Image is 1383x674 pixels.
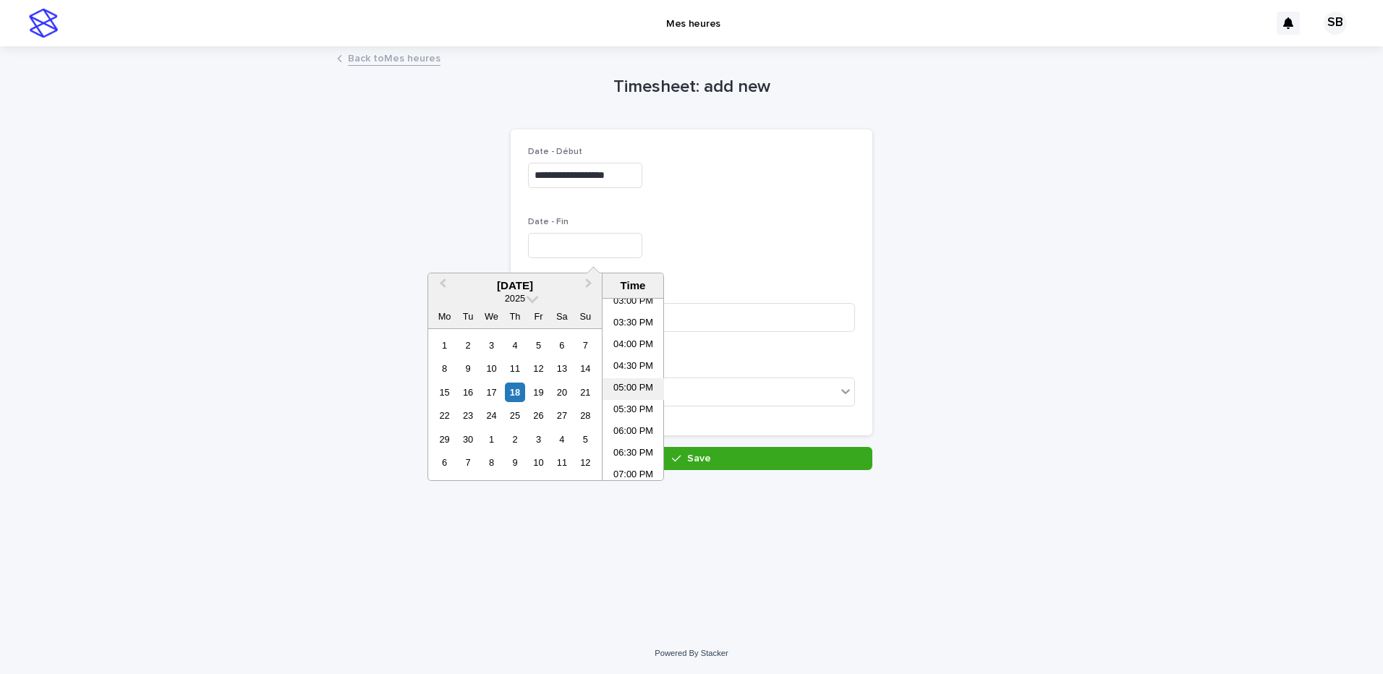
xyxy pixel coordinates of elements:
[458,307,477,326] div: Tu
[29,9,58,38] img: stacker-logo-s-only.png
[576,406,595,425] div: Choose Sunday, 28 September 2025
[655,649,728,657] a: Powered By Stacker
[433,333,597,474] div: month 2025-09
[576,307,595,326] div: Su
[511,447,872,470] button: Save
[428,279,602,292] div: [DATE]
[458,359,477,378] div: Choose Tuesday, 9 September 2025
[435,359,454,378] div: Choose Monday, 8 September 2025
[458,383,477,402] div: Choose Tuesday, 16 September 2025
[529,336,548,355] div: Choose Friday, 5 September 2025
[552,406,571,425] div: Choose Saturday, 27 September 2025
[603,313,664,335] li: 03:30 PM
[482,359,501,378] div: Choose Wednesday, 10 September 2025
[576,336,595,355] div: Choose Sunday, 7 September 2025
[435,453,454,472] div: Choose Monday, 6 October 2025
[505,293,525,304] span: 2025
[603,335,664,357] li: 04:00 PM
[505,430,524,449] div: Choose Thursday, 2 October 2025
[505,307,524,326] div: Th
[552,359,571,378] div: Choose Saturday, 13 September 2025
[505,406,524,425] div: Choose Thursday, 25 September 2025
[606,279,660,292] div: Time
[435,336,454,355] div: Choose Monday, 1 September 2025
[482,383,501,402] div: Choose Wednesday, 17 September 2025
[576,359,595,378] div: Choose Sunday, 14 September 2025
[576,430,595,449] div: Choose Sunday, 5 October 2025
[528,148,582,156] span: Date - Début
[552,383,571,402] div: Choose Saturday, 20 September 2025
[435,430,454,449] div: Choose Monday, 29 September 2025
[579,275,602,298] button: Next Month
[528,218,569,226] span: Date - Fin
[529,359,548,378] div: Choose Friday, 12 September 2025
[552,307,571,326] div: Sa
[458,430,477,449] div: Choose Tuesday, 30 September 2025
[505,453,524,472] div: Choose Thursday, 9 October 2025
[552,336,571,355] div: Choose Saturday, 6 September 2025
[348,49,441,66] a: Back toMes heures
[576,453,595,472] div: Choose Sunday, 12 October 2025
[482,336,501,355] div: Choose Wednesday, 3 September 2025
[529,406,548,425] div: Choose Friday, 26 September 2025
[529,307,548,326] div: Fr
[435,383,454,402] div: Choose Monday, 15 September 2025
[511,77,872,98] h1: Timesheet: add new
[603,443,664,465] li: 06:30 PM
[458,336,477,355] div: Choose Tuesday, 2 September 2025
[529,430,548,449] div: Choose Friday, 3 October 2025
[603,465,664,487] li: 07:00 PM
[552,453,571,472] div: Choose Saturday, 11 October 2025
[603,422,664,443] li: 06:00 PM
[603,357,664,378] li: 04:30 PM
[1324,12,1347,35] div: SB
[552,430,571,449] div: Choose Saturday, 4 October 2025
[458,406,477,425] div: Choose Tuesday, 23 September 2025
[505,359,524,378] div: Choose Thursday, 11 September 2025
[603,400,664,422] li: 05:30 PM
[687,453,711,464] span: Save
[505,383,524,402] div: Choose Thursday, 18 September 2025
[458,453,477,472] div: Choose Tuesday, 7 October 2025
[529,453,548,472] div: Choose Friday, 10 October 2025
[529,383,548,402] div: Choose Friday, 19 September 2025
[482,406,501,425] div: Choose Wednesday, 24 September 2025
[435,307,454,326] div: Mo
[482,453,501,472] div: Choose Wednesday, 8 October 2025
[482,430,501,449] div: Choose Wednesday, 1 October 2025
[435,406,454,425] div: Choose Monday, 22 September 2025
[603,291,664,313] li: 03:00 PM
[430,275,453,298] button: Previous Month
[603,378,664,400] li: 05:00 PM
[505,336,524,355] div: Choose Thursday, 4 September 2025
[482,307,501,326] div: We
[576,383,595,402] div: Choose Sunday, 21 September 2025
